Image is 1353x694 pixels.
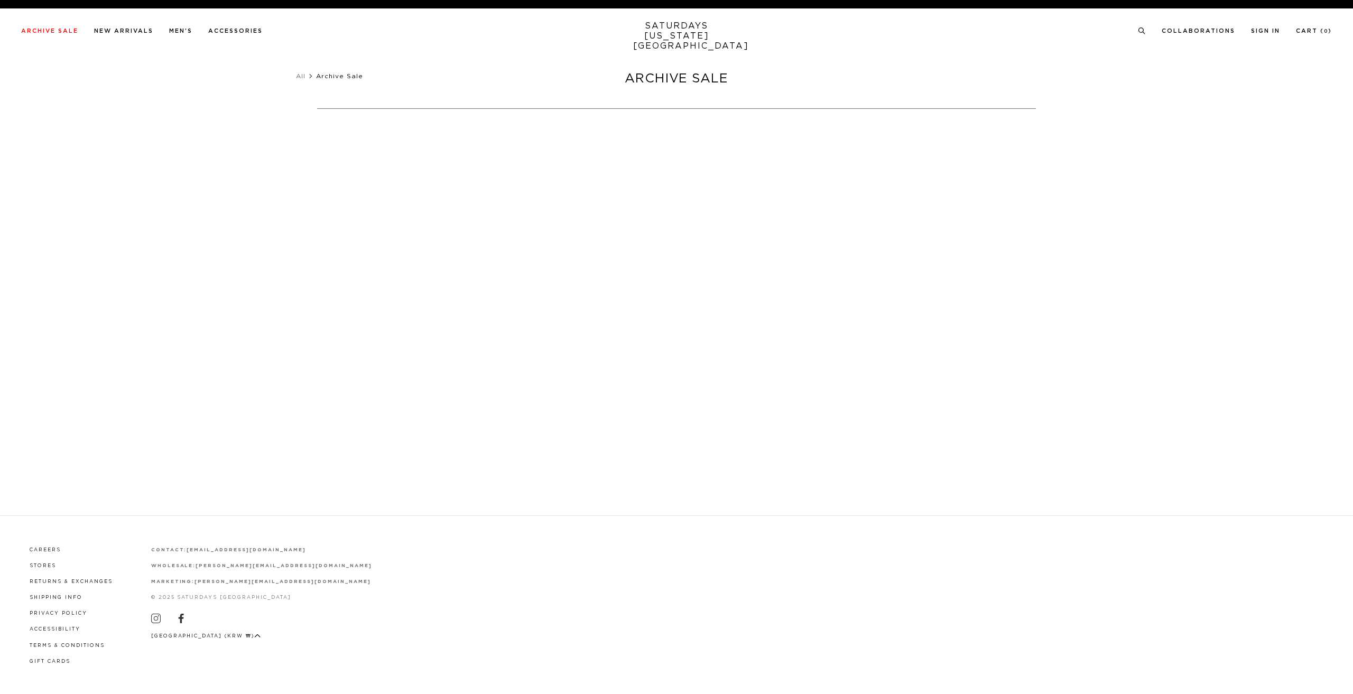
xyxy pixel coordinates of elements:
[1296,28,1332,34] a: Cart (0)
[151,548,187,552] strong: contact:
[633,21,720,51] a: SATURDAYS[US_STATE][GEOGRAPHIC_DATA]
[1251,28,1280,34] a: Sign In
[94,28,153,34] a: New Arrivals
[30,579,113,584] a: Returns & Exchanges
[30,659,70,664] a: Gift Cards
[21,28,78,34] a: Archive Sale
[1324,29,1328,34] small: 0
[169,28,192,34] a: Men's
[1162,28,1235,34] a: Collaborations
[316,73,363,79] span: Archive Sale
[194,579,370,584] a: [PERSON_NAME][EMAIL_ADDRESS][DOMAIN_NAME]
[187,548,305,552] a: [EMAIL_ADDRESS][DOMAIN_NAME]
[296,73,305,79] a: All
[151,594,372,602] p: © 2025 Saturdays [GEOGRAPHIC_DATA]
[151,632,261,640] button: [GEOGRAPHIC_DATA] (KRW ₩)
[151,579,195,584] strong: marketing:
[208,28,263,34] a: Accessories
[30,548,61,552] a: Careers
[30,643,105,648] a: Terms & Conditions
[30,595,82,600] a: Shipping Info
[30,563,56,568] a: Stores
[196,563,372,568] a: [PERSON_NAME][EMAIL_ADDRESS][DOMAIN_NAME]
[151,563,196,568] strong: wholesale:
[30,611,87,616] a: Privacy Policy
[30,627,80,632] a: Accessibility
